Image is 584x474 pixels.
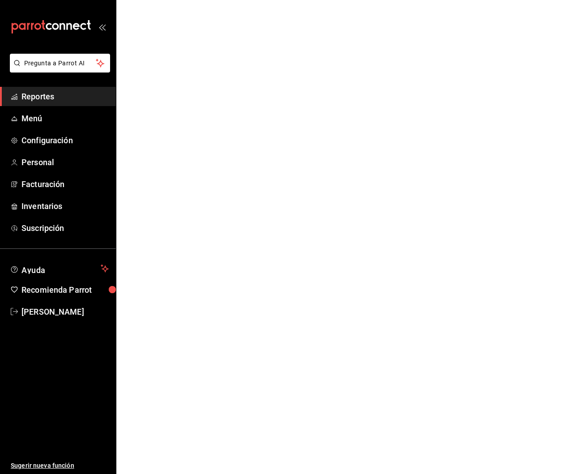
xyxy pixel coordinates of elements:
span: Configuración [21,134,109,146]
span: Ayuda [21,263,97,274]
span: Personal [21,156,109,168]
span: [PERSON_NAME] [21,306,109,318]
button: open_drawer_menu [98,23,106,30]
span: Facturación [21,178,109,190]
span: Inventarios [21,200,109,212]
span: Reportes [21,90,109,102]
span: Menú [21,112,109,124]
span: Suscripción [21,222,109,234]
span: Sugerir nueva función [11,461,109,470]
span: Pregunta a Parrot AI [24,59,96,68]
button: Pregunta a Parrot AI [10,54,110,73]
a: Pregunta a Parrot AI [6,65,110,74]
span: Recomienda Parrot [21,284,109,296]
